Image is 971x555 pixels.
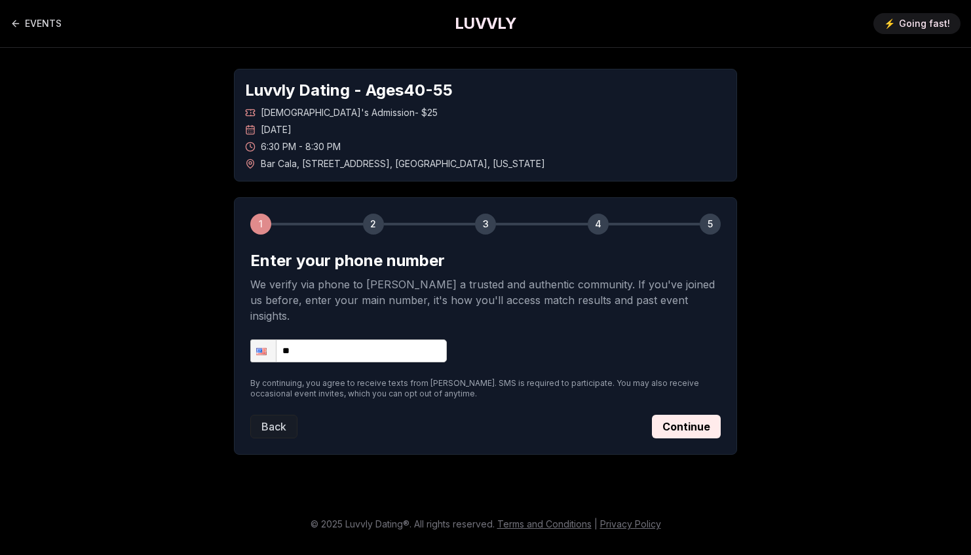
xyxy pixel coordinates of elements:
span: Bar Cala , [STREET_ADDRESS] , [GEOGRAPHIC_DATA] , [US_STATE] [261,157,545,170]
div: 2 [363,214,384,235]
div: United States: + 1 [251,340,276,362]
h2: Enter your phone number [250,250,721,271]
div: 4 [588,214,609,235]
span: [DATE] [261,123,292,136]
div: 1 [250,214,271,235]
button: Back [250,415,297,438]
button: Continue [652,415,721,438]
a: Terms and Conditions [497,518,592,529]
div: 3 [475,214,496,235]
div: 5 [700,214,721,235]
a: Back to events [10,10,62,37]
a: Privacy Policy [600,518,661,529]
span: ⚡️ [884,17,895,30]
p: By continuing, you agree to receive texts from [PERSON_NAME]. SMS is required to participate. You... [250,378,721,399]
p: We verify via phone to [PERSON_NAME] a trusted and authentic community. If you've joined us befor... [250,277,721,324]
span: | [594,518,598,529]
span: 6:30 PM - 8:30 PM [261,140,341,153]
span: [DEMOGRAPHIC_DATA]'s Admission - $25 [261,106,438,119]
span: Going fast! [899,17,950,30]
h1: Luvvly Dating - Ages 40 - 55 [245,80,726,101]
a: LUVVLY [455,13,516,34]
